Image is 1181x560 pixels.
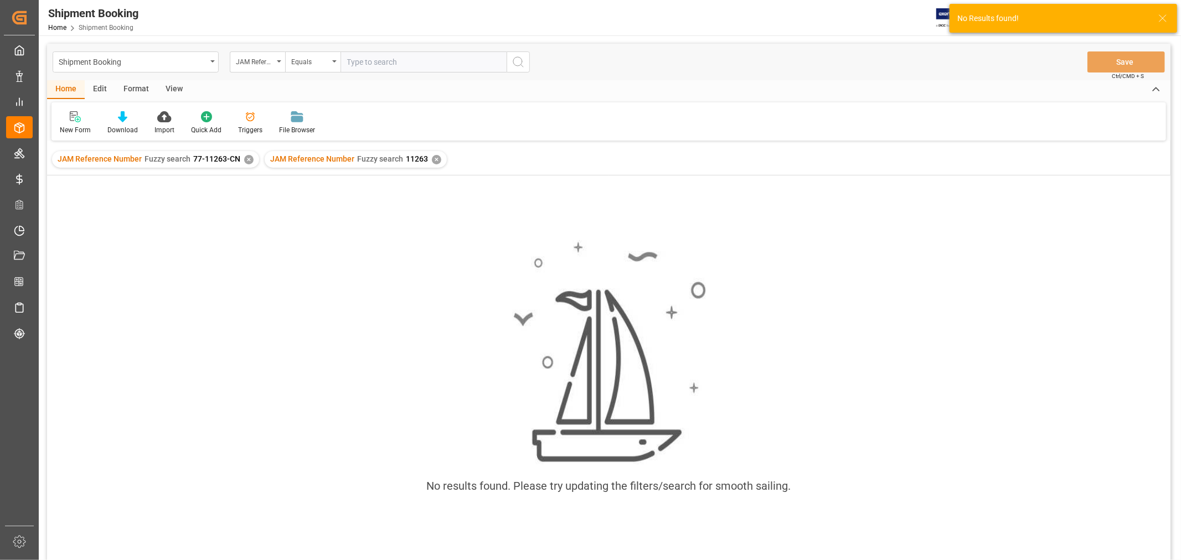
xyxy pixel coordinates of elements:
button: open menu [53,51,219,72]
img: smooth_sailing.jpeg [512,240,706,464]
span: Ctrl/CMD + S [1112,72,1144,80]
button: search button [507,51,530,72]
div: Home [47,80,85,99]
span: Fuzzy search [145,154,190,163]
span: 77-11263-CN [193,154,240,163]
span: JAM Reference Number [58,154,142,163]
div: View [157,80,191,99]
a: Home [48,24,66,32]
img: Exertis%20JAM%20-%20Email%20Logo.jpg_1722504956.jpg [936,8,974,28]
div: No results found. Please try updating the filters/search for smooth sailing. [427,478,791,494]
div: New Form [60,125,91,135]
span: 11263 [406,154,428,163]
div: ✕ [244,155,254,164]
div: Equals [291,54,329,67]
div: JAM Reference Number [236,54,274,67]
div: No Results found! [957,13,1148,24]
span: JAM Reference Number [270,154,354,163]
button: open menu [230,51,285,72]
div: Shipment Booking [48,5,138,22]
span: Fuzzy search [357,154,403,163]
div: Shipment Booking [59,54,207,68]
div: Quick Add [191,125,221,135]
div: File Browser [279,125,315,135]
input: Type to search [341,51,507,72]
div: Format [115,80,157,99]
button: open menu [285,51,341,72]
div: Triggers [238,125,262,135]
div: Edit [85,80,115,99]
div: Import [154,125,174,135]
div: Download [107,125,138,135]
button: Save [1087,51,1165,72]
div: ✕ [432,155,441,164]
